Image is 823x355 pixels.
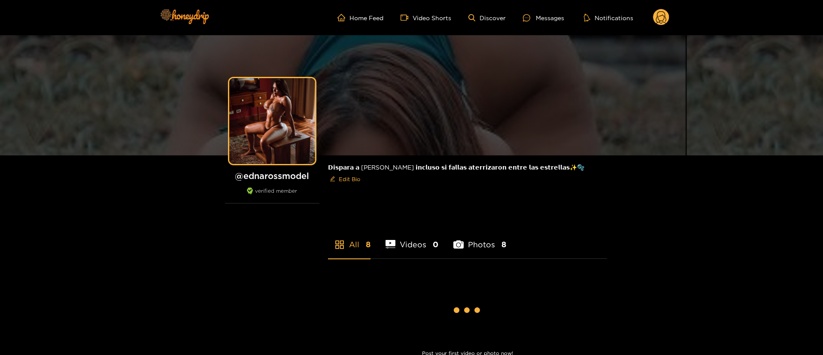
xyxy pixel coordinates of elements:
span: video-camera [401,14,413,21]
div: 𝗗𝗶𝘀𝗽𝗮𝗿𝗮 𝗮 [PERSON_NAME] 𝗶𝗻𝗰𝗹𝘂𝘀𝗼 𝘀𝗶 𝗳𝗮𝗹𝗹𝗮𝘀 𝗮𝘁𝗲𝗿𝗿𝗶𝘇𝗮𝗿𝗼𝗻 𝗲𝗻𝘁𝗿𝗲 𝗹𝗮𝘀 𝗲𝘀𝘁𝗿𝗲𝗹𝗹𝗮𝘀✨🫧 [328,155,607,193]
span: edit [330,176,335,182]
span: 8 [366,239,371,250]
a: Discover [468,14,506,21]
span: Edit Bio [339,175,360,183]
li: All [328,220,371,258]
a: Home Feed [337,14,383,21]
div: verified member [225,188,319,203]
button: Notifications [581,13,636,22]
a: Video Shorts [401,14,451,21]
h1: @ ednarossmodel [225,170,319,181]
span: 8 [501,239,506,250]
div: Messages [523,13,564,23]
span: appstore [334,240,345,250]
button: editEdit Bio [328,172,362,186]
span: home [337,14,349,21]
li: Videos [386,220,439,258]
span: 0 [433,239,438,250]
li: Photos [453,220,506,258]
